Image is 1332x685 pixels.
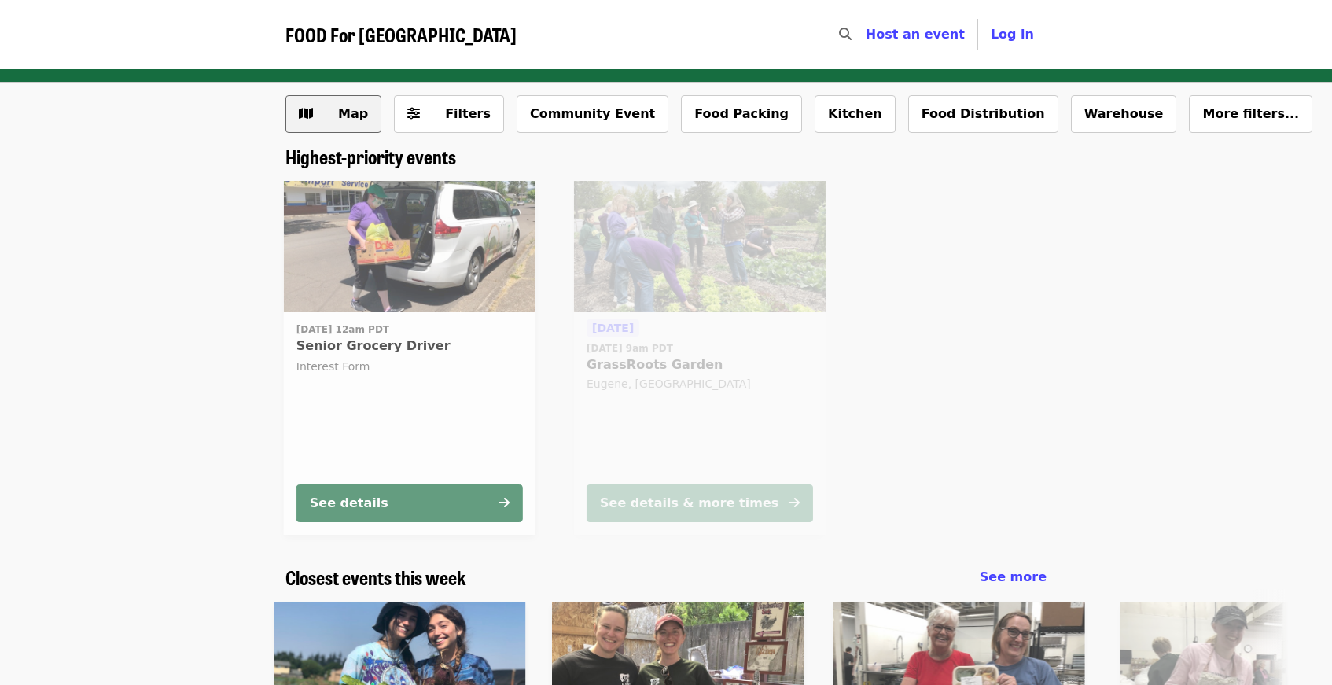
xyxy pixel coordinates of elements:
[296,360,370,373] span: Interest Form
[284,181,535,535] a: See details for "Senior Grocery Driver"
[273,145,1059,168] div: Highest-priority events
[587,355,813,374] span: GrassRoots Garden
[587,377,813,391] div: Eugene, [GEOGRAPHIC_DATA]
[1071,95,1177,133] button: Warehouse
[285,142,456,170] span: Highest-priority events
[296,484,523,522] button: See details
[861,16,874,53] input: Search
[600,494,778,513] div: See details & more times
[1202,106,1299,121] span: More filters...
[587,484,813,522] button: See details & more times
[592,322,634,334] span: [DATE]
[285,20,517,48] span: FOOD For [GEOGRAPHIC_DATA]
[980,569,1047,584] span: See more
[517,95,668,133] button: Community Event
[273,566,1059,589] div: Closest events this week
[407,106,420,121] i: sliders-h icon
[980,568,1047,587] a: See more
[1189,95,1312,133] button: More filters...
[284,181,535,313] img: Senior Grocery Driver organized by FOOD For Lane County
[296,322,389,337] time: [DATE] 12am PDT
[499,495,510,510] i: arrow-right icon
[285,24,517,46] a: FOOD For [GEOGRAPHIC_DATA]
[908,95,1058,133] button: Food Distribution
[310,494,388,513] div: See details
[338,106,368,121] span: Map
[839,27,852,42] i: search icon
[296,337,523,355] span: Senior Grocery Driver
[285,563,466,591] span: Closest events this week
[866,27,965,42] a: Host an event
[285,566,466,589] a: Closest events this week
[285,95,381,133] button: Show map view
[681,95,802,133] button: Food Packing
[574,181,826,313] img: GrassRoots Garden organized by FOOD For Lane County
[789,495,800,510] i: arrow-right icon
[445,106,491,121] span: Filters
[587,341,673,355] time: [DATE] 9am PDT
[299,106,313,121] i: map icon
[285,145,456,168] a: Highest-priority events
[991,27,1034,42] span: Log in
[815,95,896,133] button: Kitchen
[574,181,826,535] a: See details for "GrassRoots Garden"
[394,95,504,133] button: Filters (0 selected)
[978,19,1047,50] button: Log in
